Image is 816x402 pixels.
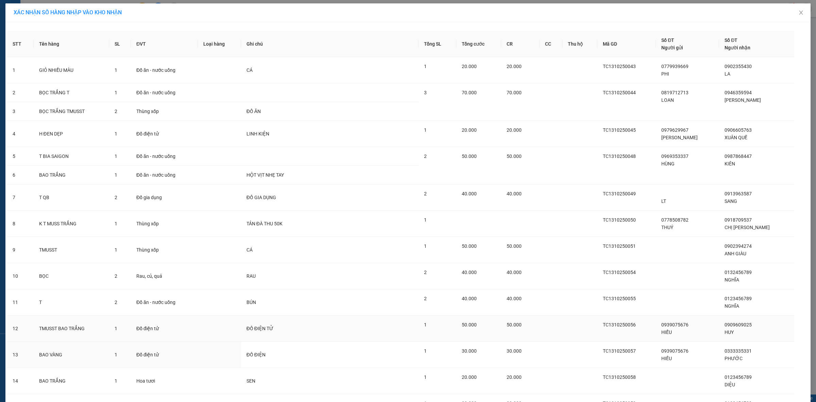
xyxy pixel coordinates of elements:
td: K T MUSS TRẮNG [34,211,109,237]
span: ANH GIÀU [725,251,746,256]
td: 1 [7,57,34,83]
span: 0779939669 [661,64,688,69]
span: 50.000 [462,154,477,159]
th: Mã GD [597,31,656,57]
span: 0123456789 [725,374,752,380]
span: 1 [424,127,427,133]
td: Đồ điện tử [131,342,198,368]
span: TC1310250051 [603,243,636,249]
span: 50.000 [462,322,477,327]
span: [GEOGRAPHIC_DATA] ([GEOGRAPHIC_DATA]) [47,50,138,65]
span: 2 [424,154,427,159]
span: HUY [725,329,734,335]
span: 70.000 [462,90,477,95]
span: RAU [247,273,256,279]
span: HIẾU [661,356,672,361]
span: XUÂN QUẾ [725,135,747,140]
span: 2 [424,296,427,301]
span: 40.000 [507,191,522,196]
td: BAO TRẮNG [34,166,109,184]
span: TC1310250050 [603,217,636,223]
strong: VP Nhận : [47,51,138,65]
span: ĐỒ ĐIỆN TỬ [247,326,273,331]
td: TMUSST [34,237,109,263]
span: 1 [115,326,117,331]
td: T [34,289,109,316]
span: 30.000 [507,348,522,354]
span: NGHĨA [725,277,739,283]
span: TC1310250057 [603,348,636,354]
span: 0918709537 [725,217,752,223]
td: T BIA SAIGON [34,147,109,166]
td: Đồ ăn - nước uống [131,83,198,102]
td: T QB [34,184,109,211]
span: 0132456789 [725,270,752,275]
td: Đồ gia dụng [131,184,198,211]
span: BÚN [247,300,256,305]
th: Tổng cước [456,31,501,57]
span: 70.000 [507,90,522,95]
span: 20.000 [507,64,522,69]
span: 0778508782 [661,217,688,223]
span: 40.000 [462,270,477,275]
td: 3 [7,102,34,121]
th: Ghi chú [241,31,419,57]
span: Số ĐT [725,37,737,43]
td: BAO VÀNG [34,342,109,368]
span: 2 [115,109,117,114]
span: 40.000 [462,296,477,301]
td: H ĐEN DẸP [34,121,109,147]
td: BỌC TRẮNG TMUSST [34,102,109,121]
span: Người nhận [725,45,750,50]
td: Rau, củ, quả [131,263,198,289]
span: 0979629967 [661,127,688,133]
td: Thùng xốp [131,237,198,263]
th: STT [7,31,34,57]
strong: BIÊN NHẬN [53,7,87,34]
td: 11 [7,289,34,316]
th: Loại hàng [198,31,241,57]
span: 40.000 [507,270,522,275]
span: PHI [661,71,669,77]
span: [PERSON_NAME] [661,135,698,140]
span: TC1310250055 [603,296,636,301]
td: TMUSST BAO TRẮNG [34,316,109,342]
span: 2 [424,191,427,196]
td: BỌC [34,263,109,289]
span: HIẾU [661,329,672,335]
span: 0939075676 [661,348,688,354]
span: 30.000 [462,348,477,354]
span: CHỊ [PERSON_NAME] [725,225,770,230]
span: 40.000 [462,191,477,196]
span: Người gửi [661,45,683,50]
span: THUÝ [661,225,673,230]
span: 0906605763 [725,127,752,133]
th: Tổng SL [419,31,456,57]
span: XÁC NHẬN SỐ HÀNG NHẬP VÀO KHO NHẬN [14,9,122,16]
span: TC1310250045 [603,127,636,133]
span: 0987868447 [725,154,752,159]
span: 1 [424,322,427,327]
td: BỌC TRẮNG T [34,83,109,102]
th: Tên hàng [34,31,109,57]
span: LOAN [661,97,674,103]
td: 14 [7,368,34,394]
span: 50.000 [507,154,522,159]
td: 13 [7,342,34,368]
span: TC1310250043 [603,64,636,69]
span: TC1310250048 [603,154,636,159]
span: ĐỒ GIA DỤNG [247,195,276,200]
span: 0902394274 [725,243,752,249]
span: 17:15:20 [DATE] [98,25,136,31]
span: 0946359594 [725,90,752,95]
span: HÙNG [661,161,675,166]
th: CC [540,31,562,57]
span: 20.000 [462,374,477,380]
span: 20.000 [507,127,522,133]
span: Số ĐT [661,37,674,43]
span: 1 [424,217,427,223]
span: 2 [115,195,117,200]
td: Đồ ăn - nước uống [131,147,198,166]
td: Đồ điện tử [131,121,198,147]
span: 0123456789 [725,296,752,301]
